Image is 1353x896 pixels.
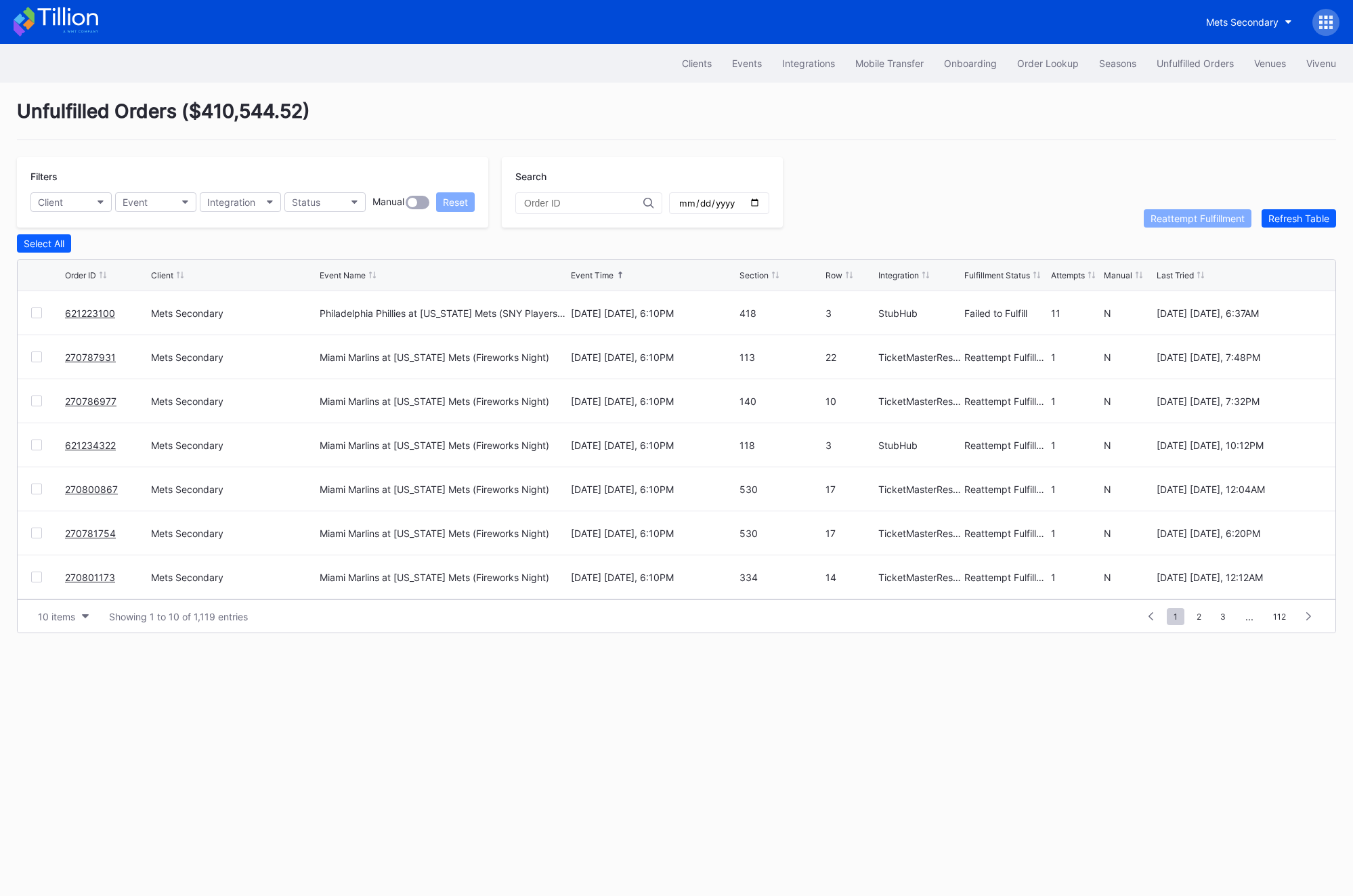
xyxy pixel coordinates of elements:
[1051,307,1100,319] div: 11
[1296,51,1346,76] button: Vivenu
[825,396,875,407] div: 10
[934,51,1007,76] a: Onboarding
[1051,572,1100,583] div: 1
[571,307,736,319] div: [DATE] [DATE], 6:10PM
[320,440,549,451] div: Miami Marlins at [US_STATE] Mets (Fireworks Night)
[571,270,614,280] div: Event Time
[151,484,316,495] div: Mets Secondary
[1235,611,1264,622] div: ...
[436,192,475,212] button: Reset
[1157,440,1322,451] div: [DATE] [DATE], 10:12PM
[739,351,822,363] div: 113
[1196,9,1302,35] button: Mets Secondary
[1306,58,1336,69] div: Vivenu
[825,484,875,495] div: 17
[825,307,875,319] div: 3
[571,528,736,539] div: [DATE] [DATE], 6:10PM
[292,196,320,208] div: Status
[944,58,997,69] div: Onboarding
[878,440,961,451] div: StubHub
[65,351,116,363] a: 270787931
[1051,484,1100,495] div: 1
[515,171,769,182] div: Search
[825,528,875,539] div: 17
[1244,51,1296,76] button: Venues
[1157,484,1322,495] div: [DATE] [DATE], 12:04AM
[1262,209,1336,228] button: Refresh Table
[151,440,316,451] div: Mets Secondary
[123,196,148,208] div: Event
[739,440,822,451] div: 118
[825,440,875,451] div: 3
[207,196,255,208] div: Integration
[739,270,769,280] div: Section
[65,270,96,280] div: Order ID
[1051,440,1100,451] div: 1
[1157,396,1322,407] div: [DATE] [DATE], 7:32PM
[1089,51,1146,76] button: Seasons
[739,484,822,495] div: 530
[1206,16,1279,28] div: Mets Secondary
[855,58,924,69] div: Mobile Transfer
[1157,58,1234,69] div: Unfulfilled Orders
[1007,51,1089,76] a: Order Lookup
[320,351,549,363] div: Miami Marlins at [US_STATE] Mets (Fireworks Night)
[964,572,1047,583] div: Reattempt Fulfillment
[878,396,961,407] div: TicketMasterResale
[571,396,736,407] div: [DATE] [DATE], 6:10PM
[1151,213,1245,224] div: Reattempt Fulfillment
[964,528,1047,539] div: Reattempt Fulfillment
[825,351,875,363] div: 22
[65,572,115,583] a: 270801173
[878,484,961,495] div: TicketMasterResale
[24,238,64,249] div: Select All
[1144,209,1251,228] button: Reattempt Fulfillment
[65,528,116,539] a: 270781754
[1157,351,1322,363] div: [DATE] [DATE], 7:48PM
[672,51,722,76] button: Clients
[1017,58,1079,69] div: Order Lookup
[151,307,316,319] div: Mets Secondary
[1051,528,1100,539] div: 1
[964,270,1030,280] div: Fulfillment Status
[1104,484,1153,495] div: N
[772,51,845,76] button: Integrations
[1104,572,1153,583] div: N
[151,396,316,407] div: Mets Secondary
[17,100,1336,140] div: Unfulfilled Orders ( $410,544.52 )
[109,611,248,622] div: Showing 1 to 10 of 1,119 entries
[200,192,281,212] button: Integration
[320,528,549,539] div: Miami Marlins at [US_STATE] Mets (Fireworks Night)
[1104,270,1132,280] div: Manual
[1051,396,1100,407] div: 1
[571,440,736,451] div: [DATE] [DATE], 6:10PM
[151,572,316,583] div: Mets Secondary
[878,307,961,319] div: StubHub
[845,51,934,76] a: Mobile Transfer
[1146,51,1244,76] button: Unfulfilled Orders
[1104,307,1153,319] div: N
[38,196,63,208] div: Client
[1157,270,1194,280] div: Last Tried
[878,351,961,363] div: TicketMasterResale
[1214,608,1232,625] span: 3
[739,572,822,583] div: 334
[571,484,736,495] div: [DATE] [DATE], 6:10PM
[372,196,404,209] div: Manual
[1099,58,1136,69] div: Seasons
[964,484,1047,495] div: Reattempt Fulfillment
[284,192,366,212] button: Status
[1104,396,1153,407] div: N
[524,198,643,209] input: Order ID
[722,51,772,76] button: Events
[825,270,842,280] div: Row
[964,307,1047,319] div: Failed to Fulfill
[30,192,112,212] button: Client
[65,440,116,451] a: 621234322
[878,270,919,280] div: Integration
